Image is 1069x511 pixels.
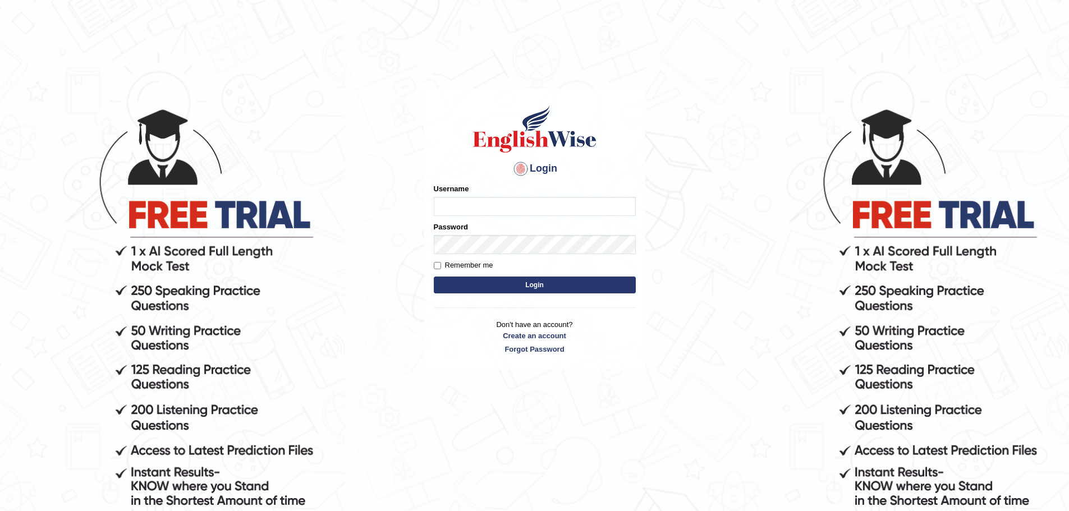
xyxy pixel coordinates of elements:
a: Create an account [434,330,636,341]
label: Password [434,222,468,232]
h4: Login [434,160,636,178]
input: Remember me [434,262,441,269]
p: Don't have an account? [434,319,636,354]
label: Remember me [434,260,493,271]
img: Logo of English Wise sign in for intelligent practice with AI [471,104,599,154]
a: Forgot Password [434,344,636,355]
label: Username [434,183,469,194]
button: Login [434,277,636,293]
